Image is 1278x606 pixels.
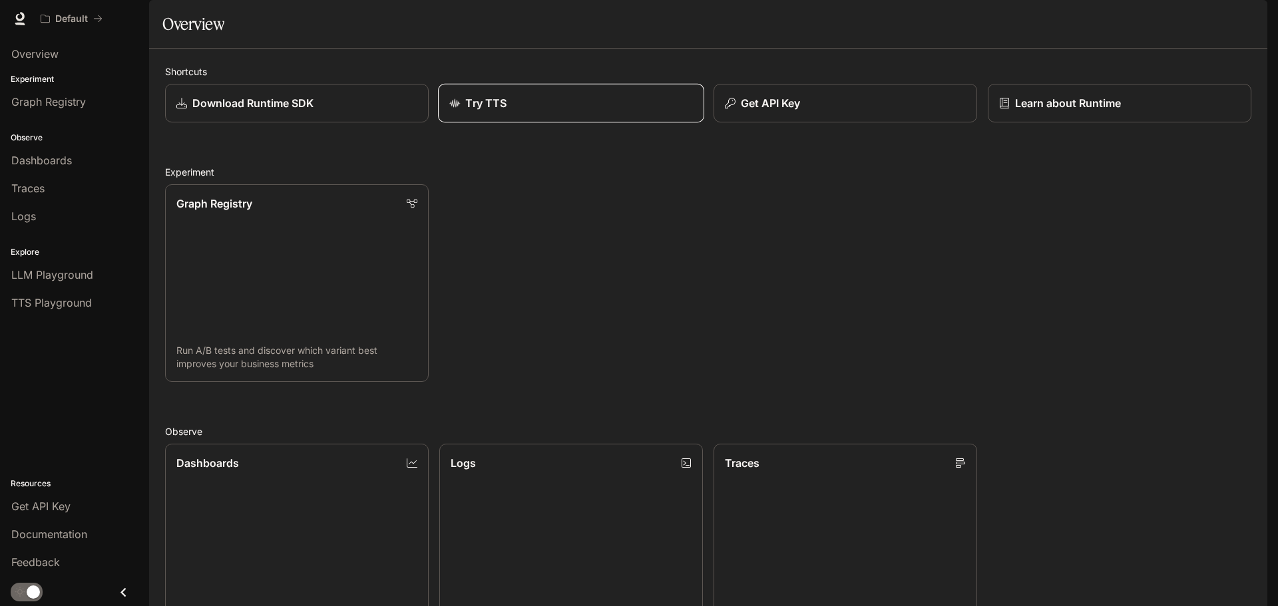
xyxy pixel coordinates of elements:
[725,455,759,471] p: Traces
[165,84,429,122] a: Download Runtime SDK
[465,95,507,111] p: Try TTS
[741,95,800,111] p: Get API Key
[176,196,252,212] p: Graph Registry
[165,184,429,382] a: Graph RegistryRun A/B tests and discover which variant best improves your business metrics
[1015,95,1121,111] p: Learn about Runtime
[162,11,224,37] h1: Overview
[714,84,977,122] button: Get API Key
[192,95,314,111] p: Download Runtime SDK
[176,344,417,371] p: Run A/B tests and discover which variant best improves your business metrics
[165,65,1251,78] h2: Shortcuts
[165,424,1251,438] h2: Observe
[988,84,1251,122] a: Learn about Runtime
[438,84,704,123] a: Try TTS
[451,455,476,471] p: Logs
[176,455,239,471] p: Dashboards
[165,165,1251,179] h2: Experiment
[55,13,88,25] p: Default
[35,5,108,32] button: All workspaces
